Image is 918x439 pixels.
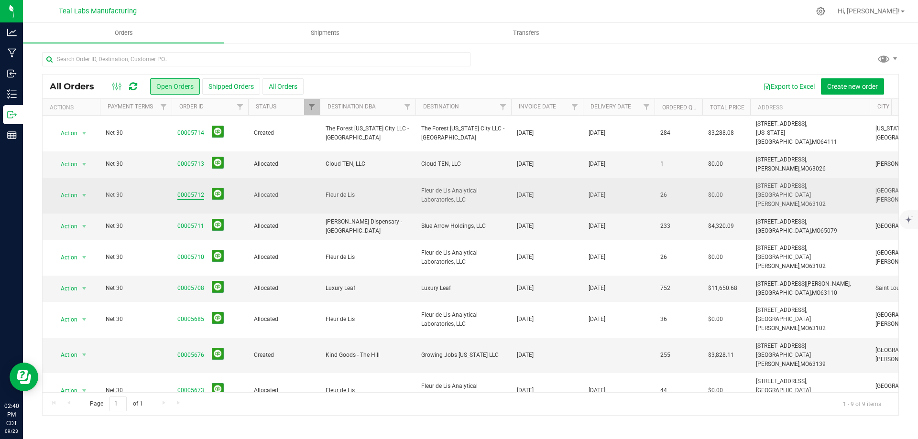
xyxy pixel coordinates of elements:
span: Page of 1 [82,396,151,411]
span: $3,828.11 [708,351,734,360]
span: [DATE] [517,253,534,262]
span: [GEOGRAPHIC_DATA][PERSON_NAME], [756,352,811,367]
span: [PERSON_NAME], [756,165,800,172]
span: Fleur de Lis [326,191,410,200]
span: 63110 [820,289,837,296]
span: 36 [660,315,667,324]
span: Allocated [254,160,314,169]
span: [DATE] [517,222,534,231]
span: Net 30 [106,315,166,324]
a: Filter [400,99,415,115]
span: [DATE] [589,386,605,395]
span: Growing Jobs [US_STATE] LLC [421,351,505,360]
a: Delivery Date [590,103,631,110]
span: Fleur de Lis Analytical Laboratories, LLC [421,248,505,267]
span: Fleur de Lis Analytical Laboratories, LLC [421,382,505,400]
button: Export to Excel [757,78,821,95]
a: 00005673 [177,386,204,395]
span: 63026 [809,165,826,172]
span: All Orders [50,81,104,92]
span: Fleur de Lis Analytical Laboratories, LLC [421,186,505,204]
span: select [78,158,90,171]
span: MO [800,165,809,172]
span: MO [800,263,809,269]
span: [GEOGRAPHIC_DATA][PERSON_NAME], [756,316,811,332]
span: 65079 [820,227,837,234]
span: Action [52,158,78,171]
span: Net 30 [106,191,166,200]
span: [STREET_ADDRESS], [756,156,807,163]
p: 02:40 PM CDT [4,402,19,428]
span: 63139 [809,361,826,367]
a: Ordered qty [662,104,699,111]
span: Net 30 [106,160,166,169]
span: [STREET_ADDRESS], [756,245,807,251]
span: Action [52,127,78,140]
button: Open Orders [150,78,200,95]
inline-svg: Analytics [7,28,17,37]
span: Shipments [298,29,352,37]
span: Luxury Leaf [421,284,505,293]
button: Shipped Orders [202,78,260,95]
inline-svg: Manufacturing [7,48,17,58]
a: City [877,103,889,110]
span: Fleur de Lis Analytical Laboratories, LLC [421,311,505,329]
span: Net 30 [106,386,166,395]
span: [PERSON_NAME] Dispensary - [GEOGRAPHIC_DATA] [326,217,410,236]
span: MO [800,361,809,367]
span: Luxury Leaf [326,284,410,293]
span: $0.00 [708,160,723,169]
span: [DATE] [517,351,534,360]
span: Teal Labs Manufacturing [59,7,137,15]
span: [GEOGRAPHIC_DATA], [756,289,812,296]
span: [STREET_ADDRESS][PERSON_NAME], [756,280,851,287]
span: The Forest [US_STATE] City LLC - [GEOGRAPHIC_DATA] [326,124,410,142]
span: MO [800,325,809,332]
span: [GEOGRAPHIC_DATA][PERSON_NAME], [756,192,811,207]
a: Filter [639,99,655,115]
span: select [78,251,90,264]
span: $0.00 [708,315,723,324]
a: Filter [304,99,320,115]
span: [DATE] [589,128,605,138]
span: select [78,282,90,295]
span: $0.00 [708,253,723,262]
span: Orders [102,29,146,37]
span: MO [800,201,809,207]
input: Search Order ID, Destination, Customer PO... [42,52,470,66]
a: 00005710 [177,253,204,262]
a: Destination DBA [328,103,376,110]
a: 00005713 [177,160,204,169]
a: 00005708 [177,284,204,293]
span: select [78,220,90,233]
button: Create new order [821,78,884,95]
span: [DATE] [589,191,605,200]
span: select [78,189,90,202]
span: Net 30 [106,222,166,231]
span: Action [52,220,78,233]
span: Fleur de Lis [326,253,410,262]
span: [DATE] [517,160,534,169]
span: Kind Goods - The Hill [326,351,410,360]
span: 233 [660,222,670,231]
a: Filter [495,99,511,115]
span: [US_STATE][GEOGRAPHIC_DATA], [756,129,812,145]
span: 26 [660,191,667,200]
div: Actions [50,104,96,111]
span: Action [52,282,78,295]
span: [DATE] [517,191,534,200]
span: Action [52,384,78,397]
span: 1 [660,160,664,169]
a: Total Price [710,104,744,111]
span: [DATE] [517,315,534,324]
span: 64111 [820,139,837,145]
span: Action [52,348,78,362]
span: MO [812,289,820,296]
a: Filter [567,99,583,115]
span: [STREET_ADDRESS], [756,218,807,225]
span: Created [254,128,314,138]
span: [GEOGRAPHIC_DATA], [756,227,812,234]
span: 1 - 9 of 9 items [835,396,889,411]
span: Action [52,251,78,264]
span: select [78,384,90,397]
